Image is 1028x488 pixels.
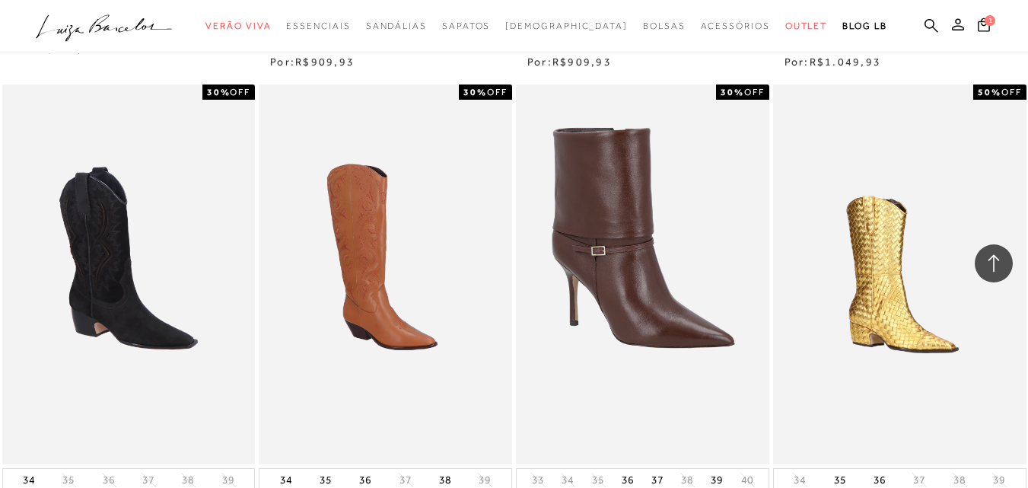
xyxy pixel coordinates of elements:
[260,87,511,462] img: BOTA WESTERN DE CANO ALTO EM COURO CARAMELO COM BORDADO
[1001,87,1022,97] span: OFF
[230,87,250,97] span: OFF
[505,21,628,31] span: [DEMOGRAPHIC_DATA]
[985,15,995,26] span: 1
[842,12,886,40] a: BLOG LB
[978,87,1001,97] strong: 50%
[286,12,350,40] a: categoryNavScreenReaderText
[909,473,930,487] button: 37
[270,56,355,68] span: Por:
[205,21,271,31] span: Verão Viva
[442,21,490,31] span: Sapatos
[775,87,1025,462] a: BOTA WESTERN CANO MÉDIO TRESSÊ DOURADO BOTA WESTERN CANO MÉDIO TRESSÊ DOURADO
[721,87,744,97] strong: 30%
[785,12,828,40] a: categoryNavScreenReaderText
[207,87,231,97] strong: 30%
[988,473,1010,487] button: 39
[557,473,578,487] button: 34
[58,473,79,487] button: 35
[442,12,490,40] a: categoryNavScreenReaderText
[517,87,768,462] img: BOTA DE CANO MÉDIO EM COURO CAFÉ SOBREPOSTO DE SALTO ALTO FINO
[395,473,416,487] button: 37
[527,473,549,487] button: 33
[4,87,254,462] a: BOTA DE CANO MÉDIO COWBOY EM CAMURÇA PRETA BOTA DE CANO MÉDIO COWBOY EM CAMURÇA PRETA
[4,87,254,462] img: BOTA DE CANO MÉDIO COWBOY EM CAMURÇA PRETA
[218,473,239,487] button: 39
[487,87,508,97] span: OFF
[366,21,427,31] span: Sandálias
[138,473,159,487] button: 37
[643,12,686,40] a: categoryNavScreenReaderText
[643,21,686,31] span: Bolsas
[842,21,886,31] span: BLOG LB
[205,12,271,40] a: categoryNavScreenReaderText
[737,473,758,487] button: 40
[38,43,97,55] span: R$779,94
[552,56,612,68] span: R$909,93
[295,56,355,68] span: R$909,93
[98,473,119,487] button: 36
[14,43,98,55] span: Por:
[505,12,628,40] a: noSubCategoriesText
[366,12,427,40] a: categoryNavScreenReaderText
[527,56,612,68] span: Por:
[810,56,881,68] span: R$1.049,93
[587,473,609,487] button: 35
[949,473,970,487] button: 38
[286,21,350,31] span: Essenciais
[789,473,810,487] button: 34
[785,56,881,68] span: Por:
[676,473,698,487] button: 38
[701,21,770,31] span: Acessórios
[744,87,765,97] span: OFF
[785,21,828,31] span: Outlet
[474,473,495,487] button: 39
[701,12,770,40] a: categoryNavScreenReaderText
[463,87,487,97] strong: 30%
[517,87,768,462] a: BOTA DE CANO MÉDIO EM COURO CAFÉ SOBREPOSTO DE SALTO ALTO FINO BOTA DE CANO MÉDIO EM COURO CAFÉ S...
[260,87,511,462] a: BOTA WESTERN DE CANO ALTO EM COURO CARAMELO COM BORDADO BOTA WESTERN DE CANO ALTO EM COURO CARAME...
[775,87,1025,462] img: BOTA WESTERN CANO MÉDIO TRESSÊ DOURADO
[973,17,995,37] button: 1
[177,473,199,487] button: 38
